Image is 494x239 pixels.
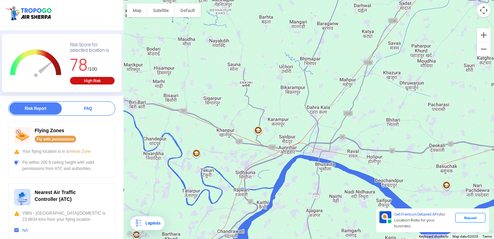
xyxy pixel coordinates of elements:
a: NA [22,228,28,233]
div: Legends [143,219,160,227]
div: Request [455,213,485,223]
img: Premium APIs [379,211,391,223]
img: ic_nofly.svg [14,127,31,144]
g: Chart [7,42,64,85]
span: Nearest Air Traffic Controller (ATC) [35,190,76,202]
img: Legends [134,219,143,227]
div: VIBN - [GEOGRAPHIC_DATA]/DOMESTIC is 23.8834 kms from your flying location [14,210,109,223]
span: 78 [70,54,88,76]
img: ic_atc.svg [14,189,31,205]
img: ic_tgdronemaps.svg [5,5,54,21]
span: /100 [88,66,97,72]
div: Your flying location is in a [14,148,109,155]
button: Zoom out [477,42,491,56]
span: Map data ©2025 [452,235,478,238]
span: Get Premium Detailed APIs [394,212,440,217]
button: Keyboard shortcuts [419,234,448,239]
div: Fly with permissions [35,136,76,143]
a: Terms [482,235,492,238]
div: Risk Report [9,102,62,115]
img: Google [125,230,148,239]
span: Yellow Zone [69,149,91,154]
button: Show satellite imagery [147,3,175,17]
div: Fly within 200 ft ceiling height with valid permissions from ATC and authorities. [14,159,109,172]
div: High Risk [70,77,115,84]
button: Map camera controls [477,3,491,17]
button: Zoom in [477,28,491,42]
span: Flying Zones [35,128,64,133]
a: Open this area in Google Maps (opens a new window) [125,230,148,239]
div: Risk Score for selected location is [70,42,115,53]
button: Show street map [127,3,147,17]
div: for Location Risks for your business. [391,211,455,229]
div: FAQ [62,102,114,115]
